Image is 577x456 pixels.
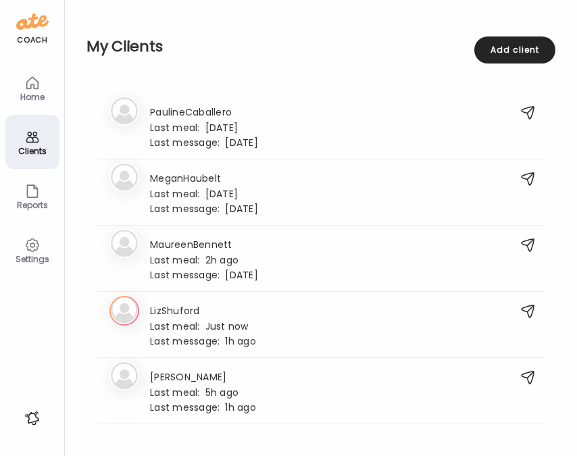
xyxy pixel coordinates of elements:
div: [DATE] [150,268,258,280]
div: 2h ago [150,253,258,265]
span: Last meal: [150,121,205,135]
span: Last meal: [150,386,205,400]
span: Last message: [150,334,225,349]
h3: LizShuford [150,303,256,317]
h3: MaureenBennett [150,236,258,251]
div: Just now [150,320,256,332]
h3: MeganHaubelt [150,170,258,184]
span: Last message: [150,268,225,282]
div: [DATE] [150,136,258,148]
h3: PaulineCaballero [150,104,258,118]
h2: My Clients [86,36,555,57]
span: Last meal: [150,320,205,334]
div: Add client [474,36,555,64]
span: Last message: [150,202,225,216]
div: Reports [8,201,57,209]
span: Last message: [150,401,225,415]
img: ate [16,11,49,32]
h3: [PERSON_NAME] [150,369,256,383]
div: Clients [8,147,57,155]
div: [DATE] [150,202,258,214]
div: [DATE] [150,121,258,133]
span: Last meal: [150,253,205,268]
div: [DATE] [150,187,258,199]
div: 1h ago [150,401,256,413]
div: 1h ago [150,334,256,347]
span: Last message: [150,136,225,150]
div: Home [8,93,57,101]
div: 5h ago [150,386,256,398]
span: Last meal: [150,187,205,201]
div: Settings [8,255,57,263]
div: coach [17,34,47,46]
